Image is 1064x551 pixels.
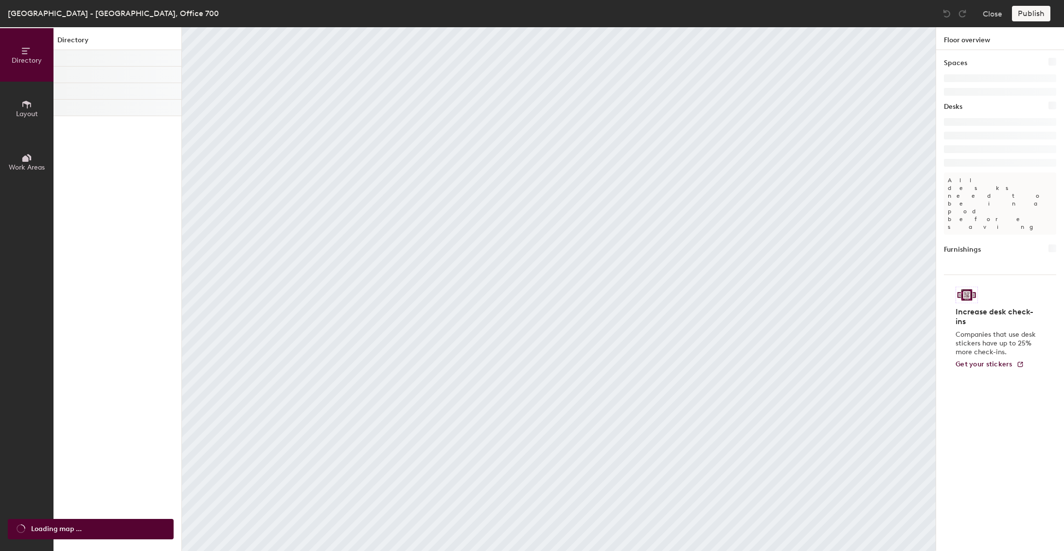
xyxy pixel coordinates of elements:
img: Undo [942,9,952,18]
span: Directory [12,56,42,65]
p: All desks need to be in a pod before saving [944,172,1056,235]
p: Companies that use desk stickers have up to 25% more check-ins. [956,330,1039,357]
h1: Floor overview [936,27,1064,50]
span: Get your stickers [956,360,1012,368]
span: Work Areas [9,163,45,172]
h4: Increase desk check-ins [956,307,1039,327]
span: Layout [16,110,38,118]
h1: Spaces [944,58,967,69]
h1: Desks [944,102,962,112]
canvas: Map [182,27,936,551]
span: Loading map ... [31,524,82,534]
h1: Directory [53,35,181,50]
div: [GEOGRAPHIC_DATA] - [GEOGRAPHIC_DATA], Office 700 [8,7,219,19]
img: Sticker logo [956,287,978,303]
h1: Furnishings [944,244,981,255]
a: Get your stickers [956,361,1024,369]
button: Close [983,6,1002,21]
img: Redo [958,9,967,18]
